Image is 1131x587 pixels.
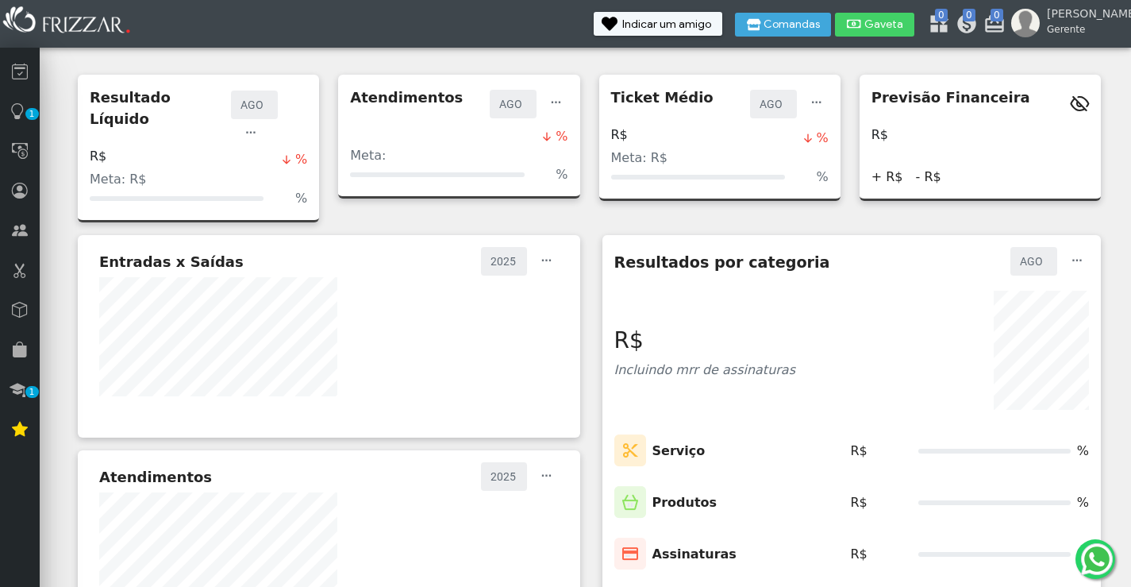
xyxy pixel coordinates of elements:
span: - R$ [916,168,941,187]
label: 2025 [489,252,519,271]
h3: R$ [614,327,796,354]
span: % [556,165,567,184]
span: Meta: R$ [90,172,147,187]
button: Comandas [735,13,831,37]
a: 0 [928,13,944,41]
span: % [817,129,829,148]
p: Serviço [652,442,706,461]
img: whatsapp.png [1078,540,1116,578]
p: Resultado Líquido [90,87,231,129]
p: Previsão Financeira [871,87,1030,108]
h5: Resultados por categoria [614,253,830,272]
span: % [1077,442,1089,461]
button: ui-button [805,90,829,118]
span: R$ [851,493,867,512]
h4: R$ [90,149,106,164]
label: AGO [1018,252,1049,271]
span: Comandas [764,19,820,30]
button: ui-button [535,247,559,275]
span: % [295,150,307,169]
h5: Atendimentos [99,469,212,486]
button: ui-button [1065,247,1089,275]
span: % [1077,545,1089,564]
h4: R$ [871,127,888,142]
span: Meta: R$ [611,150,668,165]
h4: R$ [611,127,628,142]
p: Assinaturas [652,545,737,564]
span: + R$ [871,168,903,187]
p: Produtos [652,493,717,512]
label: AGO [758,95,789,114]
button: Indicar um amigo [594,12,722,36]
button: Gaveta [835,13,914,37]
label: AGO [498,95,529,114]
button: ui-button [535,462,559,490]
span: R$ [851,442,867,461]
span: 1 [25,108,39,120]
a: [PERSON_NAME] Gerente [1011,9,1123,37]
img: Icone de Assinaturas [614,538,646,570]
span: % [556,127,567,146]
span: R$ [851,545,867,564]
span: 0 [963,9,975,21]
span: Gaveta [864,19,903,30]
label: 2025 [489,467,519,486]
a: 0 [983,13,999,41]
span: Gerente [1047,22,1118,37]
span: 1 [25,386,39,398]
img: Icone de Produtos [614,486,646,519]
span: Indicar um amigo [622,19,711,30]
span: 0 [991,9,1003,21]
p: Atendimentos [350,87,463,108]
span: 0 [935,9,948,21]
img: Icone de Serviços [614,434,646,467]
span: [PERSON_NAME] [1047,6,1118,22]
span: Meta: [350,148,386,163]
span: % [817,168,829,187]
span: % [295,189,307,208]
a: 0 [956,13,971,41]
p: Ticket Médio [611,87,714,108]
span: Incluindo mrr de assinaturas [614,362,796,377]
label: AGO [239,95,270,114]
button: ui-button [239,119,263,147]
h5: Entradas x Saídas [99,253,244,271]
button: ui-button [544,90,568,118]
